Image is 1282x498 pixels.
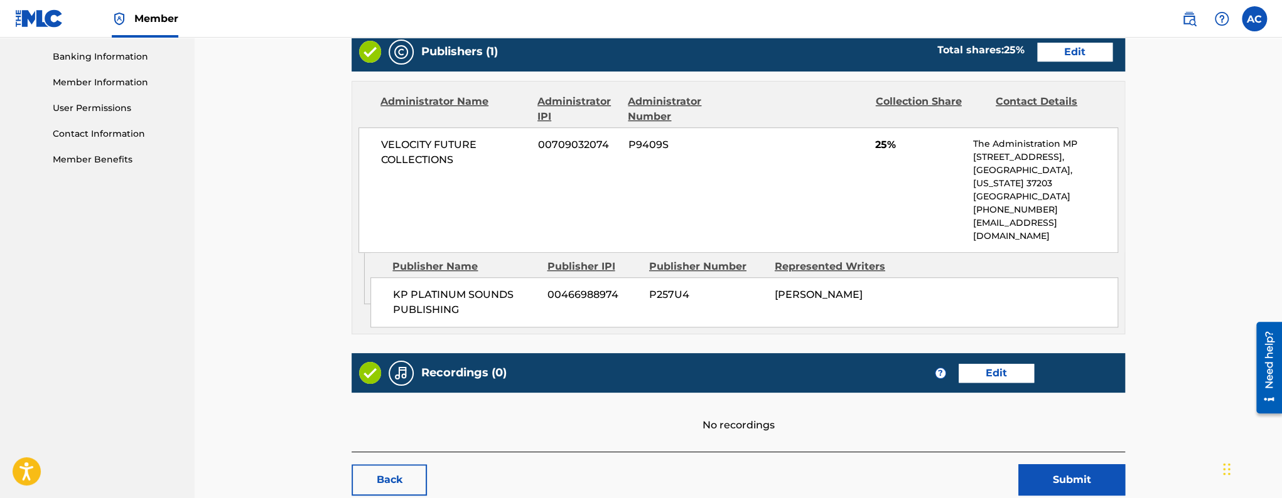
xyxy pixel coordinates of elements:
a: Member Information [53,76,180,89]
span: 00709032074 [538,137,619,152]
p: [EMAIL_ADDRESS][DOMAIN_NAME] [973,216,1118,243]
a: Edit [959,364,1034,383]
iframe: Chat Widget [1219,438,1282,498]
div: Help [1209,6,1234,31]
img: search [1182,11,1197,26]
span: Member [134,11,178,26]
span: 00466988974 [547,287,640,302]
img: Top Rightsholder [112,11,127,26]
span: P257U4 [649,287,765,302]
a: Edit [1037,43,1112,61]
img: Valid [359,362,381,384]
div: Publisher Number [649,259,765,274]
span: VELOCITY FUTURE COLLECTIONS [381,137,529,167]
div: No recordings [352,393,1125,433]
a: Member Benefits [53,153,180,166]
span: P9409S [628,137,739,152]
h5: Recordings (0) [421,366,507,380]
div: Administrator Number [628,94,738,124]
img: help [1214,11,1229,26]
a: User Permissions [53,102,180,115]
img: MLC Logo [15,9,63,28]
p: The Administration MP [973,137,1118,151]
span: ? [935,368,945,378]
span: 25% [875,137,964,152]
div: Represented Writers [775,259,891,274]
div: Administrator Name [380,94,528,124]
span: [PERSON_NAME] [775,289,863,300]
div: Publisher IPI [547,259,639,274]
p: [PHONE_NUMBER] [973,203,1118,216]
h5: Publishers (1) [421,45,498,59]
span: 25 % [1004,44,1025,56]
p: [GEOGRAPHIC_DATA] [973,190,1118,203]
img: Recordings [394,366,409,381]
div: Contact Details [996,94,1106,124]
a: Public Search [1177,6,1202,31]
a: Back [352,464,427,495]
img: Publishers [394,45,409,60]
p: [STREET_ADDRESS], [973,151,1118,164]
div: Total shares: [937,43,1025,58]
iframe: Resource Center [1247,317,1282,418]
p: [GEOGRAPHIC_DATA], [US_STATE] 37203 [973,164,1118,190]
a: Banking Information [53,50,180,63]
span: KP PLATINUM SOUNDS PUBLISHING [393,287,538,317]
div: Publisher Name [392,259,537,274]
div: Collection Share [876,94,986,124]
div: User Menu [1242,6,1267,31]
div: Drag [1223,450,1231,488]
a: Contact Information [53,127,180,140]
div: Administrator IPI [537,94,618,124]
img: Valid [359,41,381,63]
button: Submit [1018,464,1125,495]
